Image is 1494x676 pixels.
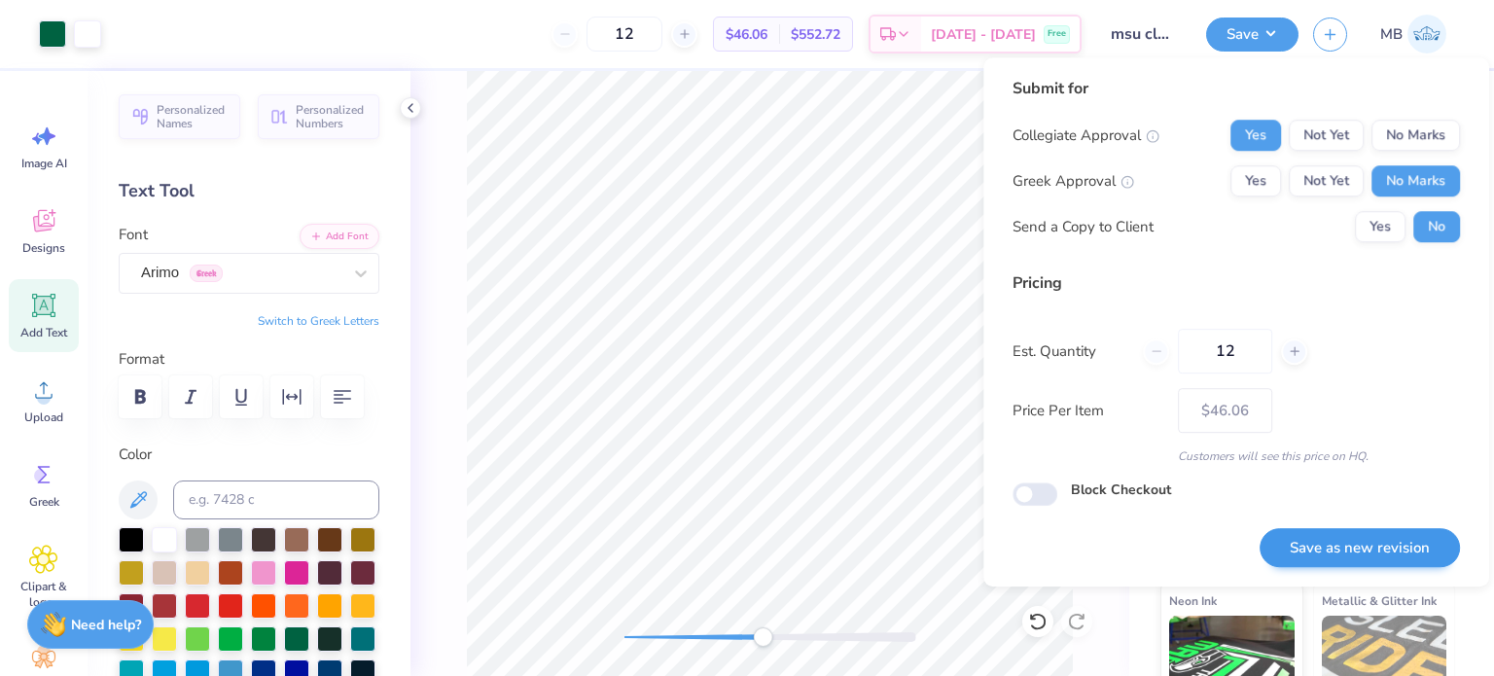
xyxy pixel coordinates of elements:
[157,103,229,130] span: Personalized Names
[1230,165,1281,196] button: Yes
[119,224,148,246] label: Font
[726,24,767,45] span: $46.06
[1013,216,1154,238] div: Send a Copy to Client
[24,409,63,425] span: Upload
[1371,165,1460,196] button: No Marks
[1013,125,1159,147] div: Collegiate Approval
[1013,170,1134,193] div: Greek Approval
[1013,77,1460,100] div: Submit for
[119,444,379,466] label: Color
[119,348,379,371] label: Format
[931,24,1036,45] span: [DATE] - [DATE]
[1260,528,1460,568] button: Save as new revision
[1322,590,1437,611] span: Metallic & Glitter Ink
[1371,120,1460,151] button: No Marks
[12,579,76,610] span: Clipart & logos
[173,480,379,519] input: e.g. 7428 c
[791,24,840,45] span: $552.72
[119,178,379,204] div: Text Tool
[1206,18,1298,52] button: Save
[22,240,65,256] span: Designs
[1413,211,1460,242] button: No
[29,494,59,510] span: Greek
[587,17,662,52] input: – –
[300,224,379,249] button: Add Font
[1071,480,1171,500] label: Block Checkout
[1371,15,1455,53] a: MB
[1380,23,1403,46] span: MB
[20,325,67,340] span: Add Text
[1013,447,1460,465] div: Customers will see this price on HQ.
[1178,329,1272,374] input: – –
[1289,120,1364,151] button: Not Yet
[71,616,141,634] strong: Need help?
[1013,271,1460,295] div: Pricing
[1096,15,1192,53] input: Untitled Design
[753,627,772,647] div: Accessibility label
[296,103,368,130] span: Personalized Numbers
[21,156,67,171] span: Image AI
[1169,590,1217,611] span: Neon Ink
[1013,340,1128,363] label: Est. Quantity
[258,94,379,139] button: Personalized Numbers
[1230,120,1281,151] button: Yes
[1048,27,1066,41] span: Free
[1355,211,1405,242] button: Yes
[1289,165,1364,196] button: Not Yet
[119,94,240,139] button: Personalized Names
[258,313,379,329] button: Switch to Greek Letters
[1013,400,1163,422] label: Price Per Item
[1407,15,1446,53] img: Marianne Bagtang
